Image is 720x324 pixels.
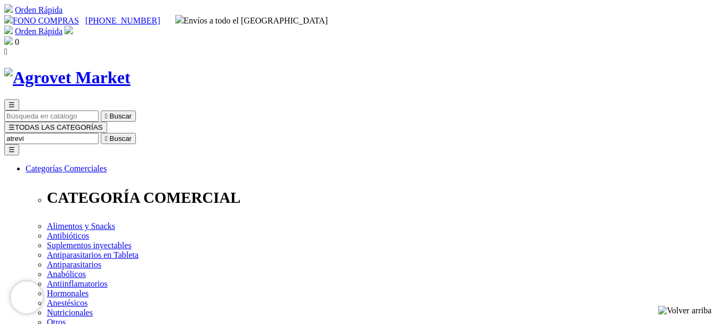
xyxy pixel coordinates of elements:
[64,27,73,36] a: Acceda a su cuenta de cliente
[85,16,160,25] a: [PHONE_NUMBER]
[658,306,711,315] img: Volver arriba
[175,15,184,23] img: delivery-truck.svg
[47,308,93,317] a: Nutricionales
[105,112,108,120] i: 
[47,270,86,279] a: Anabólicos
[47,231,89,240] a: Antibióticos
[15,27,62,36] a: Orden Rápida
[101,110,136,122] button:  Buscar
[47,222,115,231] a: Alimentos y Snacks
[4,122,107,133] button: ☰TODAS LAS CATEGORÍAS
[47,250,139,259] a: Antiparasitarios en Tableta
[4,144,19,155] button: ☰
[4,133,99,144] input: Buscar
[47,241,132,250] a: Suplementos inyectables
[4,110,99,122] input: Buscar
[4,47,7,56] i: 
[47,298,87,307] a: Anestésicos
[101,133,136,144] button:  Buscar
[4,68,131,88] img: Agrovet Market
[4,99,19,110] button: ☰
[47,189,716,207] p: CATEGORÍA COMERCIAL
[47,279,108,288] a: Antiinflamatorios
[4,15,13,23] img: phone.svg
[9,123,15,131] span: ☰
[4,36,13,45] img: shopping-bag.svg
[110,135,132,143] span: Buscar
[175,16,328,25] span: Envíos a todo el [GEOGRAPHIC_DATA]
[15,37,19,46] span: 0
[26,164,107,173] a: Categorías Comerciales
[15,5,62,14] a: Orden Rápida
[64,26,73,34] img: user.svg
[4,4,13,13] img: shopping-cart.svg
[9,101,15,109] span: ☰
[4,26,13,34] img: shopping-cart.svg
[47,260,101,269] a: Antiparasitarios
[4,16,79,25] a: FONO COMPRAS
[47,289,88,298] a: Hormonales
[110,112,132,120] span: Buscar
[11,281,43,313] iframe: Brevo live chat
[105,135,108,143] i: 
